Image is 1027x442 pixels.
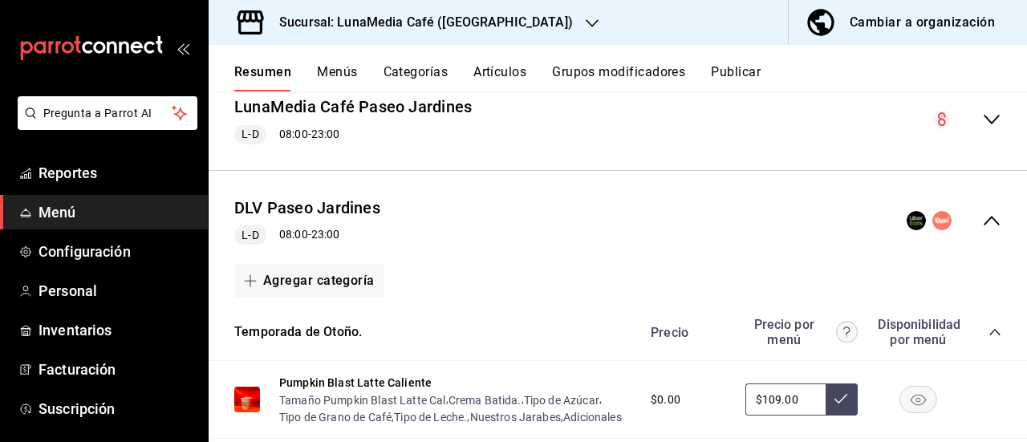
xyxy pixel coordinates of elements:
button: Tipo de Grano de Café [279,409,392,425]
input: Sin ajuste [745,383,826,416]
span: $0.00 [651,391,680,408]
button: Tipo de Azúcar [524,392,599,408]
span: Menú [39,201,195,223]
span: L-D [235,126,265,143]
span: Facturación [39,359,195,380]
div: navigation tabs [234,64,1027,91]
div: Precio [635,325,737,340]
img: Preview [234,387,260,412]
button: Crema Batida. [449,392,522,408]
span: Inventarios [39,319,195,341]
button: Temporada de Otoño. [234,323,362,342]
button: Artículos [473,64,526,91]
button: Categorías [384,64,449,91]
span: Reportes [39,162,195,184]
span: Pregunta a Parrot AI [43,105,173,122]
button: DLV Paseo Jardines [234,197,380,220]
button: Adicionales [563,409,622,425]
div: 08:00 - 23:00 [234,225,380,245]
button: LunaMedia Café Paseo Jardines [234,95,472,119]
button: collapse-category-row [988,326,1001,339]
button: Grupos modificadores [552,64,685,91]
button: Resumen [234,64,291,91]
div: , , , , , , [279,391,635,425]
h3: Sucursal: LunaMedia Café ([GEOGRAPHIC_DATA]) [266,13,573,32]
button: Publicar [711,64,761,91]
span: L-D [235,227,265,244]
button: Nuestros Jarabes [470,409,561,425]
div: collapse-menu-row [209,83,1027,157]
button: Menús [317,64,357,91]
div: 08:00 - 23:00 [234,125,472,144]
div: Precio por menú [745,317,858,347]
span: Suscripción [39,398,195,420]
button: Agregar categoría [234,264,384,298]
button: Pumpkin Blast Latte Caliente [279,375,432,391]
button: open_drawer_menu [177,42,189,55]
button: Pregunta a Parrot AI [18,96,197,130]
div: collapse-menu-row [209,184,1027,258]
button: Tipo de Leche. [394,409,467,425]
div: Disponibilidad por menú [878,317,958,347]
a: Pregunta a Parrot AI [11,116,197,133]
span: Configuración [39,241,195,262]
button: Tamaño Pumpkin Blast Latte Cal [279,392,446,408]
div: Cambiar a organización [850,11,995,34]
span: Personal [39,280,195,302]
